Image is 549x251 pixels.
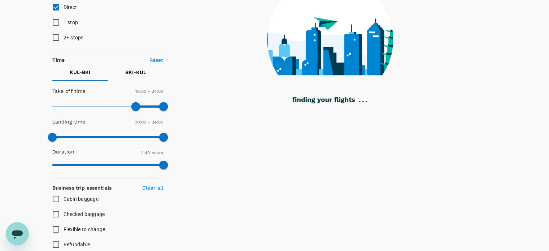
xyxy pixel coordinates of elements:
[140,150,164,155] span: 11.40 hours
[52,148,74,155] p: Duration
[64,211,105,217] span: Checked baggage
[135,120,164,125] span: 00:00 - 24:00
[359,101,360,102] g: .
[292,97,355,104] g: finding your flights
[64,226,105,232] span: Flexible to change
[64,242,90,247] span: Refundable
[366,101,367,102] g: .
[52,185,112,191] strong: Business trip essentials
[64,4,77,10] span: Direct
[70,69,90,76] p: KUL - BKI
[142,184,163,191] p: Clear all
[149,56,164,64] p: Reset
[64,20,78,25] span: 1 stop
[52,56,65,64] p: Time
[135,89,164,94] span: 18:00 - 24:00
[64,196,99,202] span: Cabin baggage
[362,101,363,102] g: .
[52,87,86,95] p: Take off time
[6,222,29,245] iframe: Button to launch messaging window
[125,69,146,76] p: BKI - KUL
[64,35,84,40] span: 2+ stops
[52,118,86,125] p: Landing time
